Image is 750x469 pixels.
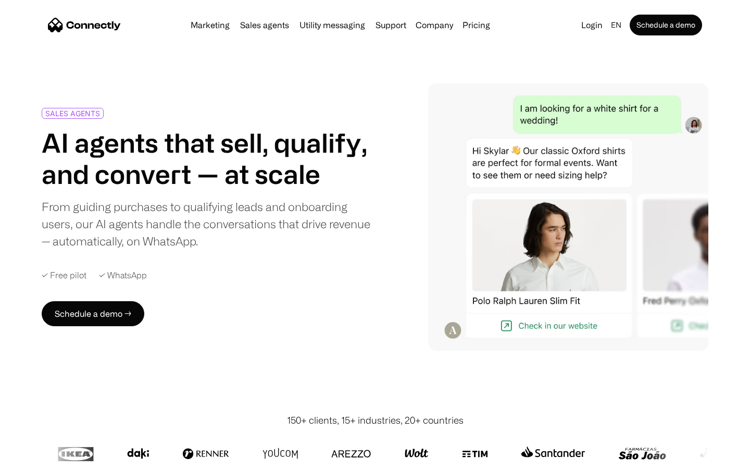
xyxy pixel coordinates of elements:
[236,21,293,29] a: Sales agents
[611,18,621,32] div: en
[416,18,453,32] div: Company
[371,21,410,29] a: Support
[630,15,702,35] a: Schedule a demo
[413,18,456,32] div: Company
[45,109,100,117] div: SALES AGENTS
[42,270,86,280] div: ✓ Free pilot
[295,21,369,29] a: Utility messaging
[287,413,464,427] div: 150+ clients, 15+ industries, 20+ countries
[42,198,371,250] div: From guiding purchases to qualifying leads and onboarding users, our AI agents handle the convers...
[42,301,144,326] a: Schedule a demo →
[607,18,628,32] div: en
[42,127,371,190] h1: AI agents that sell, qualify, and convert — at scale
[99,270,147,280] div: ✓ WhatsApp
[577,18,607,32] a: Login
[10,450,63,465] aside: Language selected: English
[458,21,494,29] a: Pricing
[186,21,234,29] a: Marketing
[21,451,63,465] ul: Language list
[48,17,121,33] a: home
